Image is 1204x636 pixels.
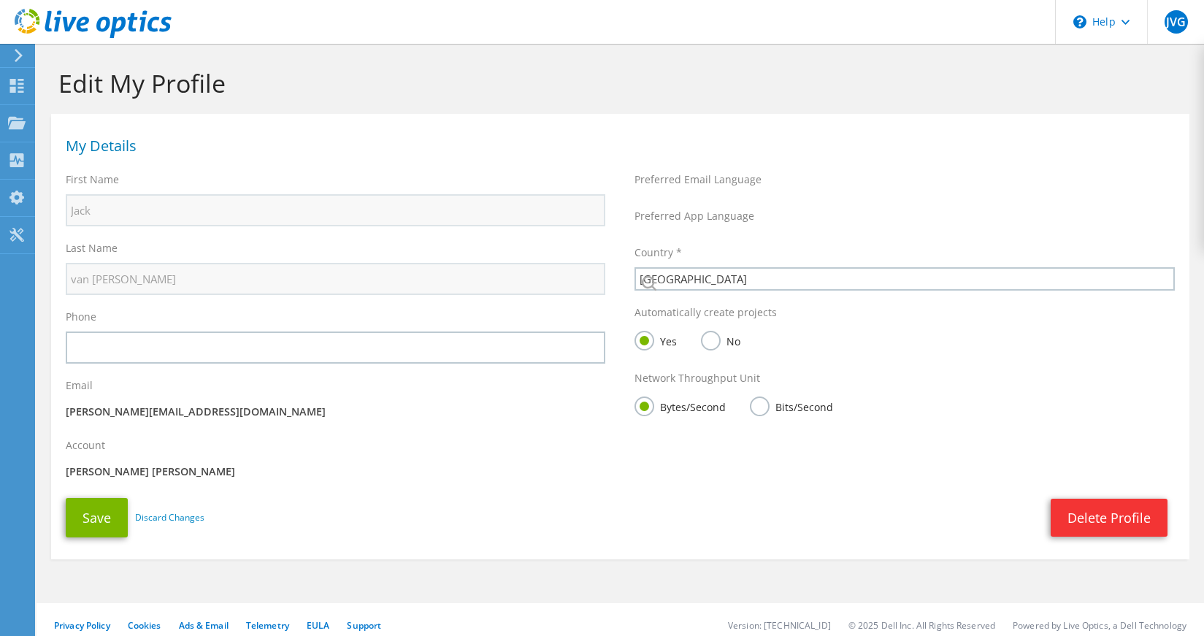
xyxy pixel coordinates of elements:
label: Last Name [66,241,118,256]
label: Bits/Second [750,396,833,415]
svg: \n [1073,15,1086,28]
span: JVG [1165,10,1188,34]
p: [PERSON_NAME][EMAIL_ADDRESS][DOMAIN_NAME] [66,404,605,420]
label: First Name [66,172,119,187]
label: Automatically create projects [634,305,777,320]
label: Preferred Email Language [634,172,762,187]
label: Phone [66,310,96,324]
label: Account [66,438,105,453]
a: Support [347,619,381,632]
label: Yes [634,331,677,349]
p: [PERSON_NAME] [PERSON_NAME] [66,464,605,480]
label: Network Throughput Unit [634,371,760,386]
a: Privacy Policy [54,619,110,632]
h1: Edit My Profile [58,68,1175,99]
label: Bytes/Second [634,396,726,415]
li: © 2025 Dell Inc. All Rights Reserved [848,619,995,632]
button: Save [66,498,128,537]
h1: My Details [66,139,1167,153]
a: Cookies [128,619,161,632]
a: EULA [307,619,329,632]
a: Delete Profile [1051,499,1167,537]
label: Country * [634,245,682,260]
li: Version: [TECHNICAL_ID] [728,619,831,632]
li: Powered by Live Optics, a Dell Technology [1013,619,1186,632]
label: Preferred App Language [634,209,754,223]
a: Ads & Email [179,619,229,632]
a: Telemetry [246,619,289,632]
a: Discard Changes [135,510,204,526]
label: Email [66,378,93,393]
label: No [701,331,740,349]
